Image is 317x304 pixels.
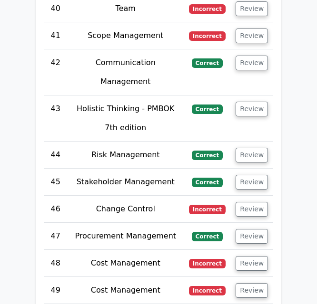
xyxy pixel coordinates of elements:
[44,250,68,277] td: 48
[236,202,268,217] button: Review
[192,151,223,160] span: Correct
[44,142,68,169] td: 44
[44,49,68,95] td: 42
[189,4,226,14] span: Incorrect
[44,95,68,142] td: 43
[189,286,226,295] span: Incorrect
[44,22,68,49] td: 41
[68,223,184,250] td: Procurement Management
[236,102,268,116] button: Review
[189,31,226,41] span: Incorrect
[236,256,268,271] button: Review
[68,169,184,196] td: Stakeholder Management
[189,259,226,268] span: Incorrect
[68,196,184,223] td: Change Control
[236,283,268,298] button: Review
[68,142,184,169] td: Risk Management
[68,277,184,304] td: Cost Management
[236,56,268,70] button: Review
[236,148,268,162] button: Review
[192,58,223,68] span: Correct
[236,229,268,244] button: Review
[44,223,68,250] td: 47
[192,178,223,187] span: Correct
[68,95,184,142] td: Holistic Thinking - PMBOK 7th edition
[68,250,184,277] td: Cost Management
[236,28,268,43] button: Review
[236,175,268,190] button: Review
[68,22,184,49] td: Scope Management
[192,104,223,114] span: Correct
[236,1,268,16] button: Review
[44,196,68,223] td: 46
[44,277,68,304] td: 49
[44,169,68,196] td: 45
[192,232,223,241] span: Correct
[68,49,184,95] td: Communication Management
[189,205,226,214] span: Incorrect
